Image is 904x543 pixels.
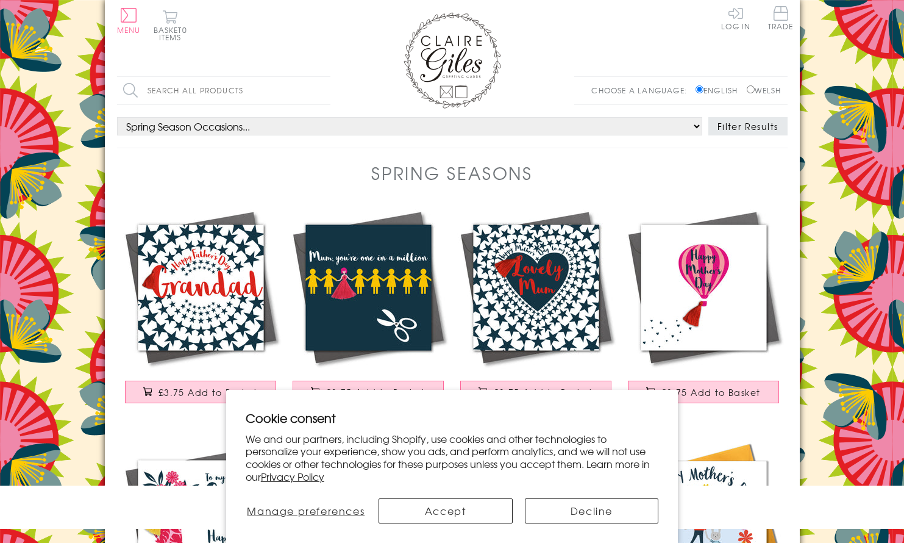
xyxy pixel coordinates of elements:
[285,204,452,372] img: Mother's Day Card, Mum, 1 in a million, Embellished with a colourful tassel
[379,498,513,523] button: Accept
[620,204,788,372] img: Mother's Day Card, Hot air balloon, Embellished with a colourful tassel
[747,85,755,93] input: Welsh
[117,77,330,104] input: Search all products
[246,409,659,426] h2: Cookie consent
[117,204,285,372] img: Father's Day Card, Stars, Happy Father's Day, Grandad, Tassel Embellished
[117,8,141,34] button: Menu
[708,117,788,135] button: Filter Results
[747,85,781,96] label: Welsh
[628,381,779,403] button: £3.75 Add to Basket
[247,503,365,518] span: Manage preferences
[261,469,324,484] a: Privacy Policy
[452,204,620,372] img: Mother's Day Card, Heart of Stars, Lovely Mum, Embellished with a tassel
[125,381,276,403] button: £3.75 Add to Basket
[452,204,620,415] a: Mother's Day Card, Heart of Stars, Lovely Mum, Embellished with a tassel £3.75 Add to Basket
[696,85,744,96] label: English
[117,24,141,35] span: Menu
[721,6,750,30] a: Log In
[154,10,187,41] button: Basket0 items
[159,24,187,43] span: 0 items
[768,6,794,32] a: Trade
[591,85,693,96] p: Choose a language:
[318,77,330,104] input: Search
[768,6,794,30] span: Trade
[246,433,659,483] p: We and our partners, including Shopify, use cookies and other technologies to personalize your ex...
[696,85,703,93] input: English
[460,381,611,403] button: £3.75 Add to Basket
[525,498,659,523] button: Decline
[620,204,788,415] a: Mother's Day Card, Hot air balloon, Embellished with a colourful tassel £3.75 Add to Basket
[158,386,258,398] span: £3.75 Add to Basket
[661,386,761,398] span: £3.75 Add to Basket
[371,160,533,185] h1: Spring Seasons
[494,386,593,398] span: £3.75 Add to Basket
[285,204,452,415] a: Mother's Day Card, Mum, 1 in a million, Embellished with a colourful tassel £3.75 Add to Basket
[326,386,425,398] span: £3.75 Add to Basket
[293,381,444,403] button: £3.75 Add to Basket
[404,12,501,109] img: Claire Giles Greetings Cards
[246,498,366,523] button: Manage preferences
[117,204,285,415] a: Father's Day Card, Stars, Happy Father's Day, Grandad, Tassel Embellished £3.75 Add to Basket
